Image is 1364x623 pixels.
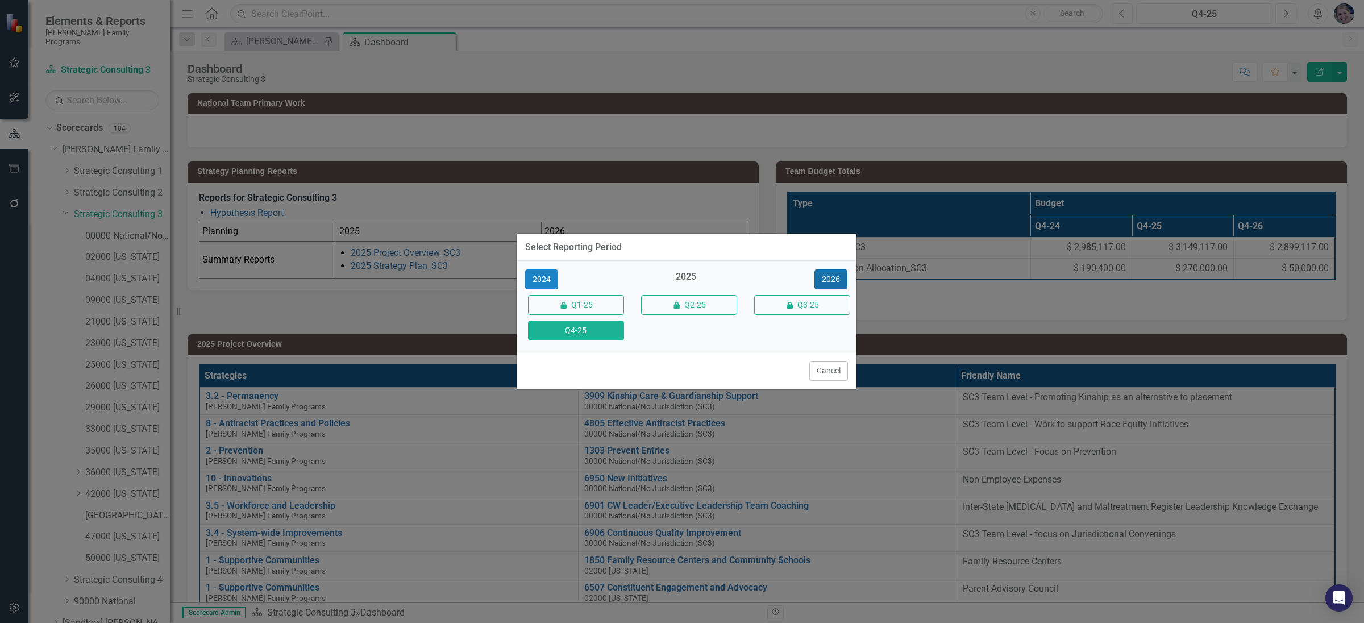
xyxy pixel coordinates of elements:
button: Q1-25 [528,295,624,315]
div: Open Intercom Messenger [1325,584,1353,612]
div: Select Reporting Period [525,242,622,252]
button: 2026 [814,269,847,289]
button: Q4-25 [528,321,624,340]
button: Cancel [809,361,848,381]
button: Q2-25 [641,295,737,315]
button: 2024 [525,269,558,289]
button: Q3-25 [754,295,850,315]
div: 2025 [638,271,734,289]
